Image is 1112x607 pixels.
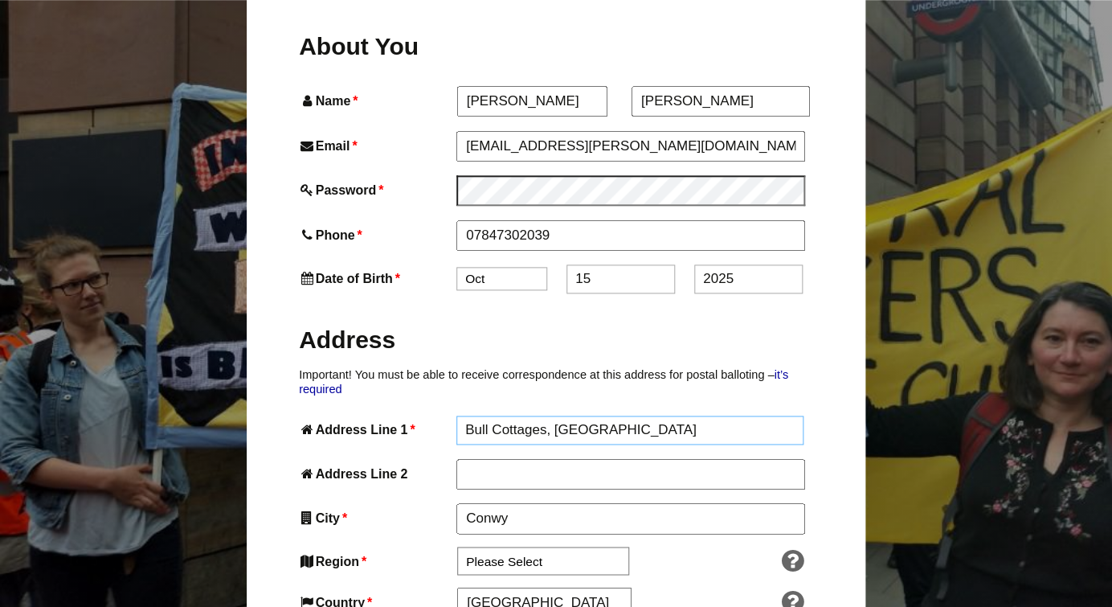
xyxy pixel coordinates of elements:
[299,324,813,355] h2: Address
[299,419,453,441] label: Address Line 1
[299,31,453,62] h2: About You
[299,367,813,397] p: Important! You must be able to receive correspondence at this address for postal balloting –
[299,268,453,289] label: Date of Birth
[299,550,454,572] label: Region
[299,90,454,112] label: Name
[299,135,453,157] label: Email
[457,86,608,117] input: First
[299,224,453,246] label: Phone
[299,368,788,396] a: it’s required
[299,463,453,485] label: Address Line 2
[299,179,453,201] label: Password
[632,86,811,117] input: Last
[299,507,453,529] label: City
